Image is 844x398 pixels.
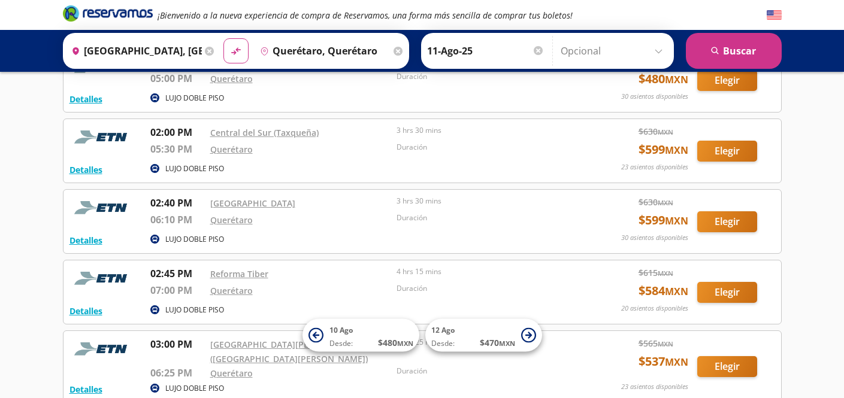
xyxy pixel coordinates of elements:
p: 02:45 PM [150,266,204,281]
button: Detalles [69,93,102,105]
button: Detalles [69,383,102,396]
a: [GEOGRAPHIC_DATA][PERSON_NAME] ([GEOGRAPHIC_DATA][PERSON_NAME]) [210,339,368,364]
a: Querétaro [210,367,253,379]
p: 4 hrs 15 mins [397,266,577,277]
span: 10 Ago [329,325,353,335]
small: MXN [658,339,673,348]
input: Buscar Origen [66,36,202,66]
span: Desde: [329,338,353,349]
p: LUJO DOBLE PISO [165,305,224,315]
p: Duración [397,283,577,294]
p: 23 asientos disponibles [621,162,688,172]
em: ¡Bienvenido a la nueva experiencia de compra de Reservamos, una forma más sencilla de comprar tus... [158,10,573,21]
p: Duración [397,142,577,153]
span: $ 630 [639,196,673,208]
input: Elegir Fecha [427,36,544,66]
span: 12 Ago [431,325,455,335]
a: Querétaro [210,214,253,226]
small: MXN [658,198,673,207]
a: [GEOGRAPHIC_DATA] [210,198,295,209]
p: 06:10 PM [150,212,204,227]
p: 20 asientos disponibles [621,303,688,314]
button: Buscar [686,33,782,69]
small: MXN [397,339,413,348]
button: Elegir [697,70,757,91]
span: $ 537 [639,353,688,370]
button: Elegir [697,141,757,162]
small: MXN [665,356,688,369]
button: Detalles [69,305,102,317]
p: LUJO DOBLE PISO [165,163,224,174]
p: 06:25 PM [150,366,204,380]
a: Querétaro [210,285,253,296]
small: MXN [665,285,688,298]
p: Duración [397,71,577,82]
small: MXN [665,214,688,227]
a: Brand Logo [63,4,153,26]
span: Desde: [431,338,455,349]
button: Elegir [697,356,757,377]
span: $ 599 [639,211,688,229]
span: $ 584 [639,282,688,300]
a: Querétaro [210,73,253,84]
img: RESERVAMOS [69,196,135,220]
a: Querétaro [210,144,253,155]
small: MXN [658,269,673,278]
p: 02:00 PM [150,125,204,139]
i: Brand Logo [63,4,153,22]
p: LUJO DOBLE PISO [165,93,224,104]
button: Detalles [69,234,102,247]
button: 12 AgoDesde:$470MXN [425,319,542,352]
p: 05:00 PM [150,71,204,86]
a: Central del Sur (Taxqueña) [210,127,319,138]
p: Duración [397,366,577,376]
p: LUJO DOBLE PISO [165,383,224,394]
button: 10 AgoDesde:$480MXN [302,319,419,352]
img: RESERVAMOS [69,337,135,361]
p: 3 hrs 30 mins [397,125,577,136]
p: LUJO DOBLE PISO [165,234,224,245]
span: $ 630 [639,125,673,138]
p: 05:30 PM [150,142,204,156]
span: $ 480 [378,336,413,349]
button: English [767,8,782,23]
p: 30 asientos disponibles [621,233,688,243]
p: 07:00 PM [150,283,204,297]
button: Detalles [69,163,102,176]
input: Buscar Destino [255,36,391,66]
input: Opcional [561,36,668,66]
p: 23 asientos disponibles [621,382,688,392]
button: Elegir [697,211,757,232]
small: MXN [499,339,515,348]
p: Duración [397,212,577,223]
p: 3 hrs 30 mins [397,196,577,206]
span: $ 470 [480,336,515,349]
span: $ 480 [639,70,688,88]
img: RESERVAMOS [69,266,135,290]
p: 03:00 PM [150,337,204,351]
span: $ 565 [639,337,673,350]
span: $ 599 [639,141,688,159]
button: Elegir [697,282,757,303]
small: MXN [658,127,673,136]
span: $ 615 [639,266,673,279]
p: 30 asientos disponibles [621,92,688,102]
img: RESERVAMOS [69,125,135,149]
small: MXN [665,73,688,86]
p: 02:40 PM [150,196,204,210]
small: MXN [665,144,688,157]
a: Reforma Tiber [210,268,268,279]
